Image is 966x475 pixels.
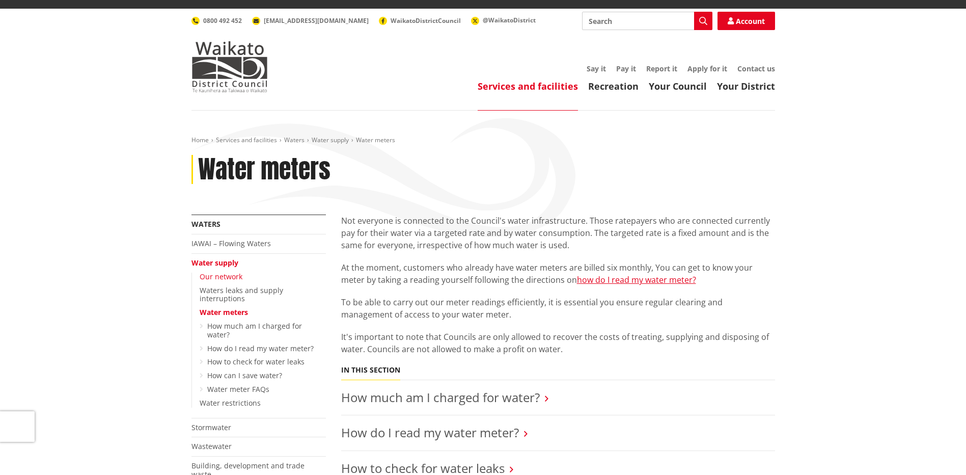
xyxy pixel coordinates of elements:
a: how do I read my water meter? [577,274,696,285]
p: It's important to note that Councils are only allowed to recover the costs of treating, supplying... [341,331,775,355]
a: Account [717,12,775,30]
a: Say it [587,64,606,73]
span: 0800 492 452 [203,16,242,25]
span: @WaikatoDistrict [483,16,536,24]
a: How much am I charged for water? [341,389,540,406]
span: WaikatoDistrictCouncil [391,16,461,25]
a: Report it [646,64,677,73]
a: How much am I charged for water? [207,321,302,339]
a: Waters leaks and supply interruptions [200,285,283,304]
a: Water restrictions [200,398,261,408]
p: Not everyone is connected to the Council's water infrastructure. Those ratepayers who are connect... [341,215,775,251]
a: Home [191,136,209,144]
a: 0800 492 452 [191,16,242,25]
a: Waters [284,136,305,144]
nav: breadcrumb [191,136,775,145]
h5: In this section [341,366,400,375]
span: [EMAIL_ADDRESS][DOMAIN_NAME] [264,16,369,25]
a: How can I save water? [207,371,282,380]
h1: Water meters [198,155,330,184]
span: Water meters [356,136,395,144]
a: Water meters [200,307,248,317]
input: Search input [582,12,712,30]
a: Recreation [588,80,639,92]
a: Water supply [191,258,238,268]
a: Our network [200,272,242,281]
a: Pay it [616,64,636,73]
a: Waters [191,219,220,229]
a: Water meter FAQs [207,384,269,394]
a: Wastewater [191,441,232,451]
iframe: Messenger Launcher [919,432,956,469]
p: To be able to carry out our meter readings efficiently, it is essential you ensure regular cleari... [341,296,775,321]
a: How do I read my water meter? [341,424,519,441]
a: @WaikatoDistrict [471,16,536,24]
p: At the moment, customers who already have water meters are billed six monthly, You can get to kno... [341,261,775,286]
a: How to check for water leaks [207,357,305,366]
a: How do I read my water meter? [207,344,314,353]
a: Apply for it [687,64,727,73]
a: Services and facilities [478,80,578,92]
img: Waikato District Council - Te Kaunihera aa Takiwaa o Waikato [191,41,268,92]
a: Stormwater [191,423,231,432]
a: Water supply [312,136,349,144]
a: Services and facilities [216,136,277,144]
a: Your Council [649,80,707,92]
a: Your District [717,80,775,92]
a: WaikatoDistrictCouncil [379,16,461,25]
a: [EMAIL_ADDRESS][DOMAIN_NAME] [252,16,369,25]
a: IAWAI – Flowing Waters [191,239,271,248]
a: Contact us [737,64,775,73]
